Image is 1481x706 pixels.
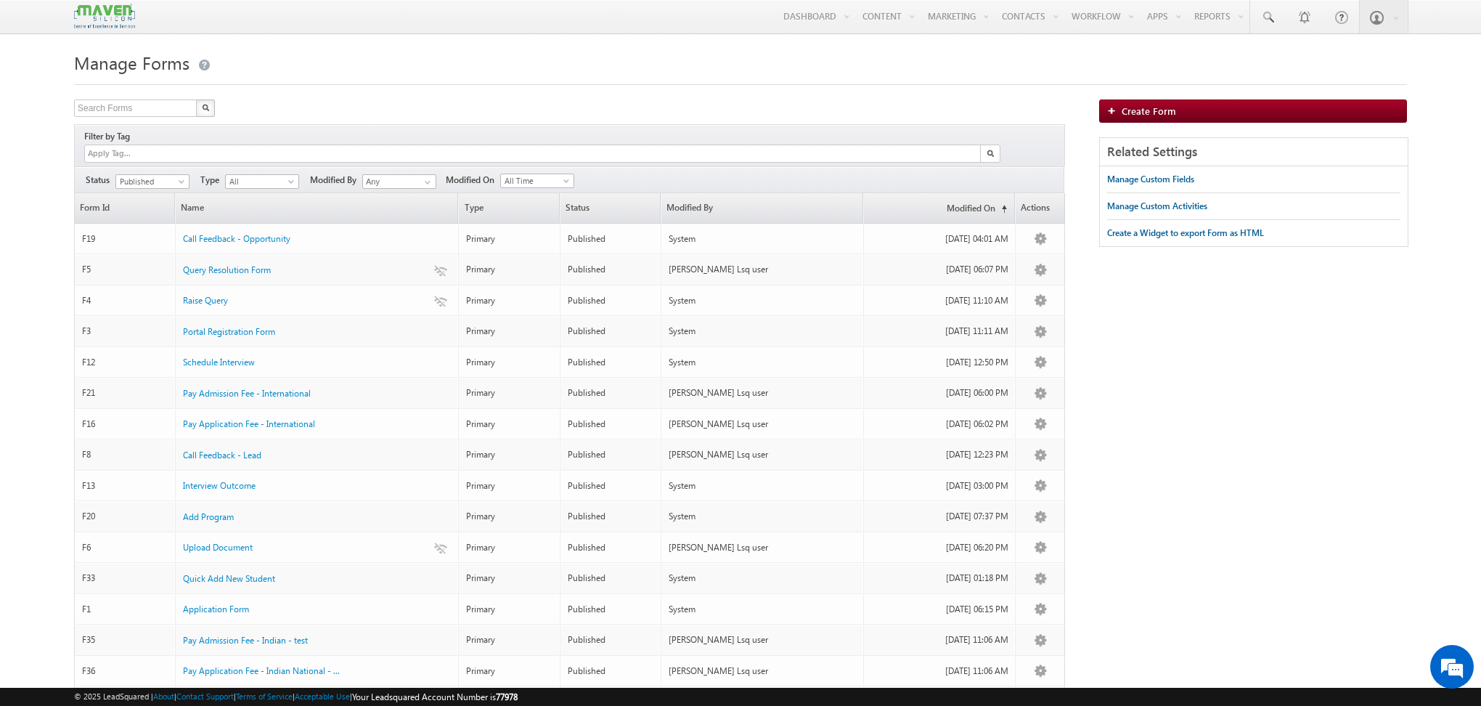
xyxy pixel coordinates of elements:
[1107,200,1207,213] div: Manage Custom Activities
[669,541,857,554] div: [PERSON_NAME] Lsq user
[236,691,293,701] a: Terms of Service
[466,541,553,554] div: Primary
[871,418,1008,431] div: [DATE] 06:02 PM
[1122,105,1176,117] span: Create Form
[466,386,553,399] div: Primary
[560,193,660,223] span: Status
[466,603,553,616] div: Primary
[183,387,311,400] a: Pay Admission Fee - International
[82,479,169,492] div: F13
[183,479,256,492] a: Interview Outcome
[176,691,234,701] a: Contact Support
[82,541,169,554] div: F6
[496,691,518,702] span: 77978
[669,603,857,616] div: System
[466,232,553,246] div: Primary
[568,510,655,523] div: Published
[183,604,249,614] span: Application Form
[352,691,518,702] span: Your Leadsquared Account Number is
[183,511,234,524] a: Add Program
[1107,193,1207,219] a: Manage Custom Activities
[86,174,115,187] span: Status
[1107,106,1122,115] img: add_icon.png
[74,4,135,29] img: Custom Logo
[568,633,655,646] div: Published
[183,418,315,429] span: Pay Application Fee - International
[310,174,362,187] span: Modified By
[568,294,655,307] div: Published
[226,175,295,188] span: All
[295,691,350,701] a: Acceptable Use
[1107,220,1264,246] a: Create a Widget to export Form as HTML
[183,450,261,460] span: Call Feedback - Lead
[466,356,553,369] div: Primary
[568,541,655,554] div: Published
[183,665,340,678] a: Pay Application Fee - Indian National - ...
[82,263,169,276] div: F5
[82,603,169,616] div: F1
[661,193,862,223] a: Modified By
[466,510,553,523] div: Primary
[568,665,655,678] div: Published
[669,665,857,678] div: [PERSON_NAME] Lsq user
[446,174,500,187] span: Modified On
[183,326,275,337] span: Portal Registration Form
[176,193,457,223] a: Name
[183,294,228,307] a: Raise Query
[568,325,655,338] div: Published
[871,294,1008,307] div: [DATE] 11:10 AM
[871,572,1008,585] div: [DATE] 01:18 PM
[225,174,299,189] a: All
[466,418,553,431] div: Primary
[82,294,169,307] div: F4
[115,174,189,189] a: Published
[183,572,275,585] a: Quick Add New Student
[200,174,225,187] span: Type
[568,479,655,492] div: Published
[82,325,169,338] div: F3
[183,356,255,369] a: Schedule Interview
[183,264,271,275] span: Query Resolution Form
[669,418,857,431] div: [PERSON_NAME] Lsq user
[1016,193,1065,223] span: Actions
[466,294,553,307] div: Primary
[183,325,275,338] a: Portal Registration Form
[669,633,857,646] div: [PERSON_NAME] Lsq user
[183,542,253,553] span: Upload Document
[183,480,256,491] span: Interview Outcome
[466,665,553,678] div: Primary
[82,448,169,461] div: F8
[183,603,249,616] a: Application Form
[82,232,169,246] div: F19
[84,129,135,145] div: Filter by Tag
[183,264,271,277] a: Query Resolution Form
[669,448,857,461] div: [PERSON_NAME] Lsq user
[987,150,994,157] img: Search
[466,263,553,276] div: Primary
[75,193,174,223] a: Form Id
[669,294,857,307] div: System
[153,691,174,701] a: About
[871,263,1008,276] div: [DATE] 06:07 PM
[362,174,436,189] input: Type to Search
[466,325,553,338] div: Primary
[995,203,1007,215] span: (sorted ascending)
[871,510,1008,523] div: [DATE] 07:37 PM
[183,357,255,368] span: Schedule Interview
[82,386,169,399] div: F21
[1107,166,1194,192] a: Manage Custom Fields
[183,232,290,246] a: Call Feedback - Opportunity
[183,541,253,554] a: Upload Document
[82,510,169,523] div: F20
[417,175,435,190] a: Show All Items
[871,325,1008,338] div: [DATE] 11:11 AM
[82,356,169,369] div: F12
[183,449,261,462] a: Call Feedback - Lead
[74,690,518,704] span: © 2025 LeadSquared | | | | |
[669,479,857,492] div: System
[669,356,857,369] div: System
[568,572,655,585] div: Published
[183,511,234,522] span: Add Program
[82,633,169,646] div: F35
[1107,173,1194,186] div: Manage Custom Fields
